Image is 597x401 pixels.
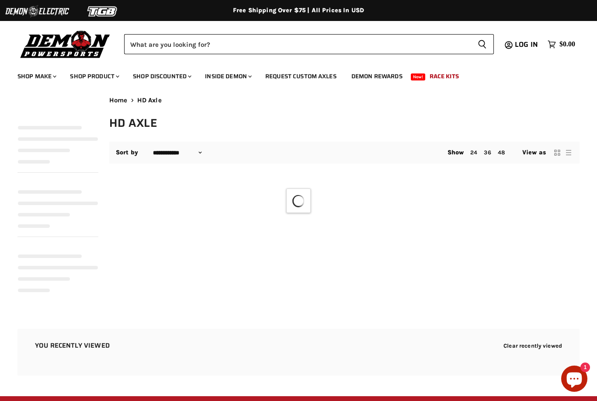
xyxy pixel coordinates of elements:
[137,97,162,104] span: HD Axle
[109,97,128,104] a: Home
[70,3,135,20] img: TGB Logo 2
[345,67,409,85] a: Demon Rewards
[471,34,494,54] button: Search
[498,149,505,156] a: 48
[559,366,590,394] inbox-online-store-chat: Shopify online store chat
[448,149,464,156] span: Show
[411,73,426,80] span: New!
[11,64,573,85] ul: Main menu
[124,34,494,54] form: Product
[484,149,491,156] a: 36
[553,148,562,157] button: grid view
[423,67,465,85] a: Race Kits
[559,40,575,49] span: $0.00
[11,67,62,85] a: Shop Make
[515,39,538,50] span: Log in
[109,142,580,164] nav: Collection utilities
[4,3,70,20] img: Demon Electric Logo 2
[259,67,343,85] a: Request Custom Axles
[511,41,543,49] a: Log in
[109,97,580,104] nav: Breadcrumbs
[63,67,125,85] a: Shop Product
[564,148,573,157] button: list view
[116,149,138,156] label: Sort by
[35,342,110,349] h2: You recently viewed
[503,342,562,349] button: Clear recently viewed
[522,149,546,156] span: View as
[543,38,580,51] a: $0.00
[126,67,197,85] a: Shop Discounted
[124,34,471,54] input: Search
[470,149,477,156] a: 24
[17,28,113,59] img: Demon Powersports
[198,67,257,85] a: Inside Demon
[109,116,580,130] h1: HD Axle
